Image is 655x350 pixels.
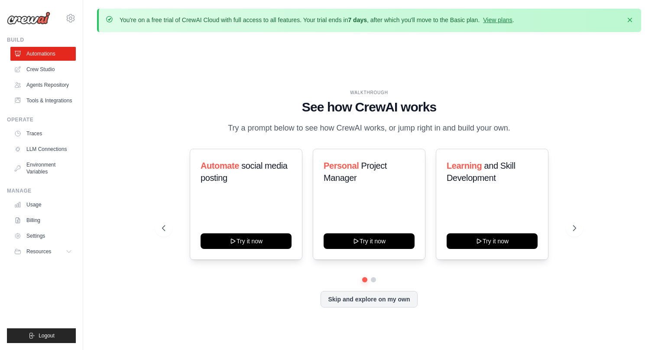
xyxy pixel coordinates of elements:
[120,16,514,24] p: You're on a free trial of CrewAI Cloud with full access to all features. Your trial ends in , aft...
[447,161,482,170] span: Learning
[7,36,76,43] div: Build
[26,248,51,255] span: Resources
[447,161,515,183] span: and Skill Development
[10,47,76,61] a: Automations
[348,16,367,23] strong: 7 days
[324,161,387,183] span: Project Manager
[7,328,76,343] button: Logout
[10,62,76,76] a: Crew Studio
[324,233,415,249] button: Try it now
[10,158,76,179] a: Environment Variables
[7,116,76,123] div: Operate
[10,94,76,108] a: Tools & Integrations
[10,127,76,141] a: Traces
[447,233,538,249] button: Try it now
[201,161,239,170] span: Automate
[324,161,359,170] span: Personal
[162,99,577,115] h1: See how CrewAI works
[321,291,417,307] button: Skip and explore on my own
[201,161,288,183] span: social media posting
[39,332,55,339] span: Logout
[612,308,655,350] iframe: Chat Widget
[7,187,76,194] div: Manage
[10,245,76,258] button: Resources
[10,198,76,212] a: Usage
[162,89,577,96] div: WALKTHROUGH
[10,142,76,156] a: LLM Connections
[483,16,512,23] a: View plans
[7,12,50,25] img: Logo
[10,78,76,92] a: Agents Repository
[201,233,292,249] button: Try it now
[224,122,515,134] p: Try a prompt below to see how CrewAI works, or jump right in and build your own.
[10,229,76,243] a: Settings
[10,213,76,227] a: Billing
